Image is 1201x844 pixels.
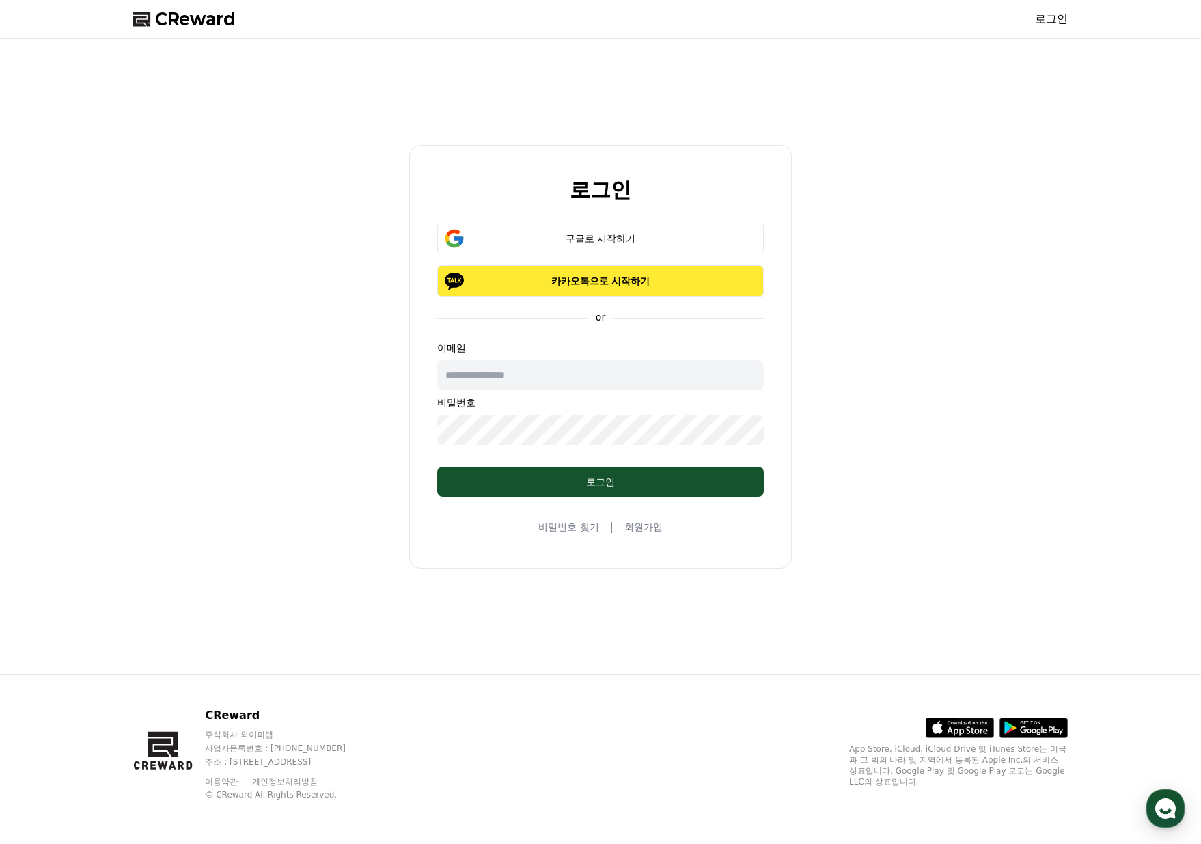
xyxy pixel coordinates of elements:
[205,729,372,740] p: 주식회사 와이피랩
[211,454,227,465] span: 설정
[437,396,764,409] p: 비밀번호
[205,707,372,724] p: CReward
[176,433,262,467] a: 설정
[457,274,744,288] p: 카카오톡으로 시작하기
[437,223,764,254] button: 구글로 시작하기
[610,519,613,535] span: |
[1035,11,1068,27] a: 로그인
[252,777,318,787] a: 개인정보처리방침
[849,744,1068,787] p: App Store, iCloud, iCloud Drive 및 iTunes Store는 미국과 그 밖의 나라 및 지역에서 등록된 Apple Inc.의 서비스 상표입니다. Goo...
[205,789,372,800] p: © CReward All Rights Reserved.
[205,777,248,787] a: 이용약관
[133,8,236,30] a: CReward
[205,743,372,754] p: 사업자등록번호 : [PHONE_NUMBER]
[437,467,764,497] button: 로그인
[205,757,372,767] p: 주소 : [STREET_ADDRESS]
[437,341,764,355] p: 이메일
[90,433,176,467] a: 대화
[465,475,736,489] div: 로그인
[437,265,764,297] button: 카카오톡으로 시작하기
[125,454,141,465] span: 대화
[155,8,236,30] span: CReward
[588,310,613,324] p: or
[570,178,631,201] h2: 로그인
[4,433,90,467] a: 홈
[624,520,663,534] a: 회원가입
[457,232,744,245] div: 구글로 시작하기
[538,520,598,534] a: 비밀번호 찾기
[43,454,51,465] span: 홈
